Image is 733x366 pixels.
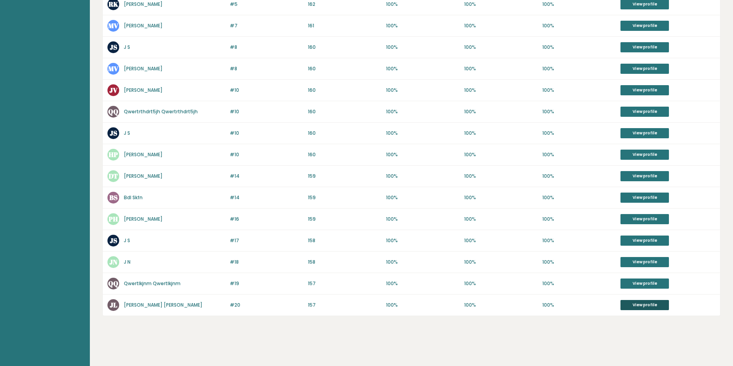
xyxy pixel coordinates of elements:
[230,259,303,266] p: #18
[108,279,118,288] text: QQ
[110,236,117,245] text: JS
[386,216,459,223] p: 100%
[620,300,669,310] a: View profile
[620,214,669,224] a: View profile
[620,150,669,160] a: View profile
[230,151,303,158] p: #10
[124,108,198,115] a: Qwertrthdrt5jh Qwertrthdrt5jh
[124,1,163,7] a: [PERSON_NAME]
[124,173,163,179] a: [PERSON_NAME]
[542,194,616,201] p: 100%
[386,259,459,266] p: 100%
[464,108,538,115] p: 100%
[230,194,303,201] p: #14
[230,22,303,29] p: #7
[108,21,118,30] text: MV
[620,85,669,95] a: View profile
[620,128,669,138] a: View profile
[109,257,118,266] text: JN
[620,64,669,74] a: View profile
[110,129,117,137] text: JS
[230,280,303,287] p: #19
[308,194,381,201] p: 159
[542,130,616,137] p: 100%
[464,194,538,201] p: 100%
[620,257,669,267] a: View profile
[308,108,381,115] p: 160
[230,108,303,115] p: #10
[230,130,303,137] p: #10
[620,42,669,52] a: View profile
[308,280,381,287] p: 157
[308,259,381,266] p: 158
[109,171,118,180] text: DT
[464,22,538,29] p: 100%
[542,1,616,8] p: 100%
[386,280,459,287] p: 100%
[386,87,459,94] p: 100%
[386,22,459,29] p: 100%
[386,108,459,115] p: 100%
[124,65,163,72] a: [PERSON_NAME]
[124,194,143,201] a: Bdl Skfn
[308,65,381,72] p: 160
[620,193,669,203] a: View profile
[108,214,118,223] text: PH
[124,87,163,93] a: [PERSON_NAME]
[308,130,381,137] p: 160
[110,43,117,52] text: JS
[386,194,459,201] p: 100%
[464,302,538,309] p: 100%
[124,280,181,287] a: Qwertlkjnm Qwertlkjnm
[124,259,131,265] a: J N
[542,216,616,223] p: 100%
[109,86,118,95] text: JV
[308,22,381,29] p: 161
[124,216,163,222] a: [PERSON_NAME]
[308,173,381,180] p: 159
[542,108,616,115] p: 100%
[124,130,130,136] a: J S
[464,259,538,266] p: 100%
[620,171,669,181] a: View profile
[110,300,117,309] text: JL
[386,130,459,137] p: 100%
[464,130,538,137] p: 100%
[109,193,118,202] text: BS
[108,64,118,73] text: MV
[386,237,459,244] p: 100%
[542,22,616,29] p: 100%
[308,216,381,223] p: 159
[124,151,163,158] a: [PERSON_NAME]
[464,216,538,223] p: 100%
[620,236,669,246] a: View profile
[124,22,163,29] a: [PERSON_NAME]
[230,44,303,51] p: #8
[308,1,381,8] p: 162
[542,151,616,158] p: 100%
[109,150,118,159] text: HP
[386,302,459,309] p: 100%
[230,302,303,309] p: #20
[464,280,538,287] p: 100%
[386,173,459,180] p: 100%
[464,1,538,8] p: 100%
[464,237,538,244] p: 100%
[386,44,459,51] p: 100%
[542,65,616,72] p: 100%
[542,237,616,244] p: 100%
[230,237,303,244] p: #17
[308,237,381,244] p: 158
[308,87,381,94] p: 160
[464,151,538,158] p: 100%
[386,65,459,72] p: 100%
[124,302,202,308] a: [PERSON_NAME] [PERSON_NAME]
[308,44,381,51] p: 160
[620,279,669,289] a: View profile
[230,87,303,94] p: #10
[464,65,538,72] p: 100%
[542,280,616,287] p: 100%
[542,173,616,180] p: 100%
[464,44,538,51] p: 100%
[108,107,118,116] text: QQ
